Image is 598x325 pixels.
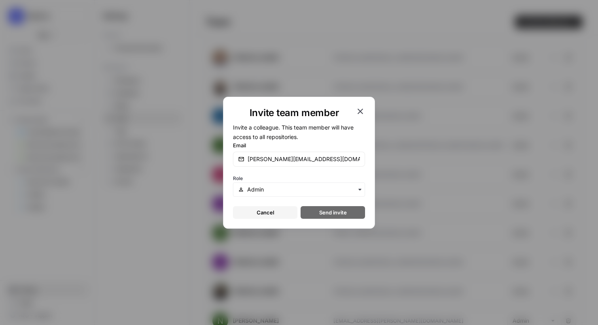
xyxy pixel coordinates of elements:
[301,206,365,219] button: Send invite
[233,124,354,140] span: Invite a colleague. This team member will have access to all repositories.
[248,155,360,163] input: email@company.com
[233,107,356,119] h1: Invite team member
[233,206,297,219] button: Cancel
[319,209,347,216] span: Send invite
[257,209,274,216] span: Cancel
[233,175,243,181] span: Role
[233,141,365,149] label: Email
[247,186,360,193] input: Admin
